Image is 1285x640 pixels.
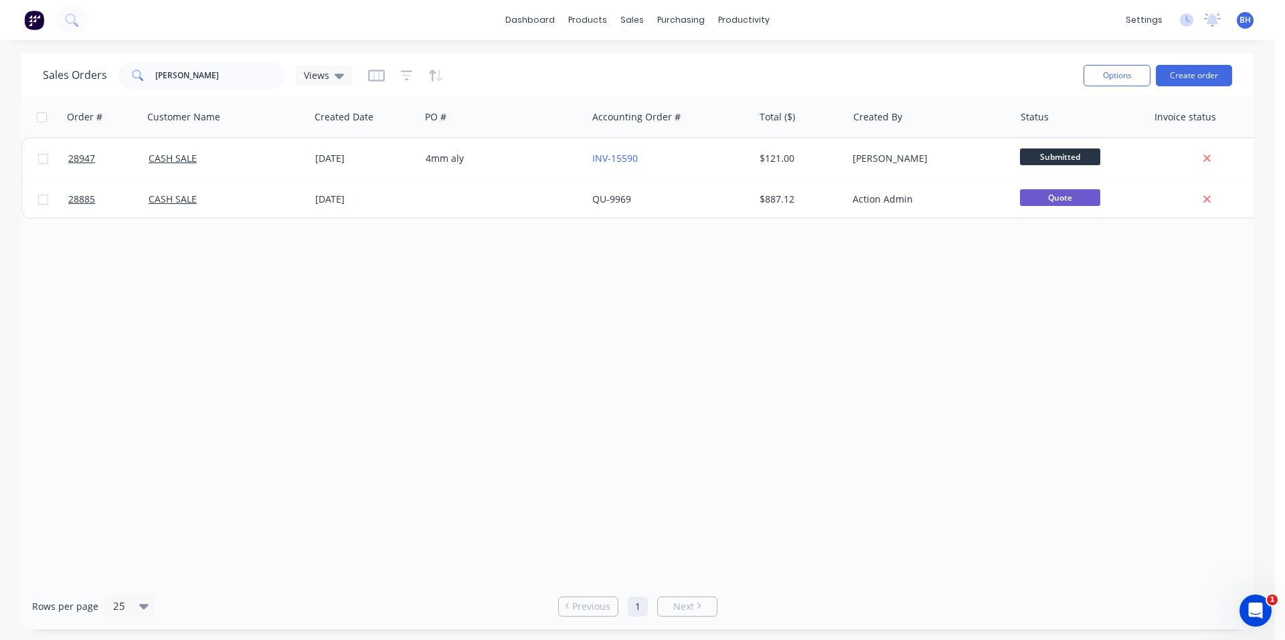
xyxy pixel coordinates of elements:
span: News [155,451,180,460]
div: Factory Weekly Updates - [DATE] [27,324,216,338]
a: INV-15590 [592,152,638,165]
p: Hi [PERSON_NAME] [27,95,241,118]
button: Messages [67,417,134,471]
span: Views [304,68,329,82]
div: Ask a question [27,169,224,183]
img: Factory [24,10,44,30]
span: 28885 [68,193,95,206]
div: Hey, Factory pro there👋 [27,340,216,354]
div: Customer Name [147,110,220,124]
span: 28947 [68,152,95,165]
div: purchasing [651,10,711,30]
span: Rows per page [32,600,98,613]
input: Search... [155,62,286,89]
a: Previous page [559,600,618,613]
a: dashboard [499,10,562,30]
button: Share it with us [27,246,240,273]
div: productivity [711,10,776,30]
a: 28947 [68,138,149,179]
img: logo [27,25,106,47]
div: Status [1021,110,1049,124]
div: 4mm aly [426,152,574,165]
div: Accounting Order # [592,110,681,124]
a: CASH SALE [149,152,197,165]
a: Next page [658,600,717,613]
h2: Have an idea or feature request? [27,227,240,241]
span: Messages [78,451,124,460]
span: BH [1239,14,1251,26]
div: Action Admin [853,193,1001,206]
span: Previous [572,600,610,613]
button: Help [201,417,268,471]
span: Home [18,451,48,460]
div: [DATE] [315,152,415,165]
div: settings [1119,10,1169,30]
a: CASH SALE [149,193,197,205]
div: products [562,10,614,30]
button: Create order [1156,65,1232,86]
div: Created By [853,110,902,124]
div: Created Date [315,110,373,124]
h1: Sales Orders [43,69,107,82]
ul: Pagination [553,597,723,617]
div: Close [230,21,254,45]
div: $121.00 [760,152,838,165]
a: QU-9969 [592,193,631,205]
button: Options [1084,65,1150,86]
div: New featureImprovementFactory Weekly Updates - [DATE]Hey, Factory pro there👋 [13,290,254,366]
button: News [134,417,201,471]
div: sales [614,10,651,30]
span: Submitted [1020,148,1100,165]
div: Total ($) [760,110,795,124]
span: Help [224,451,245,460]
span: Quote [1020,189,1100,206]
div: AI Agent and team can help [27,183,224,197]
div: [DATE] [315,193,415,206]
a: 28885 [68,179,149,219]
span: Next [673,600,694,613]
h2: Factory Feature Walkthroughs [27,384,240,398]
a: Page 1 is your current page [628,597,648,617]
p: How can we help? [27,118,241,140]
div: Invoice status [1154,110,1216,124]
div: Order # [67,110,102,124]
div: Ask a questionAI Agent and team can help [13,158,254,209]
span: 1 [1267,595,1278,605]
div: [PERSON_NAME] [853,152,1001,165]
div: New feature [27,301,93,316]
div: $887.12 [760,193,838,206]
iframe: Intercom live chat [1239,595,1272,627]
div: PO # [425,110,446,124]
div: Improvement [98,301,169,316]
